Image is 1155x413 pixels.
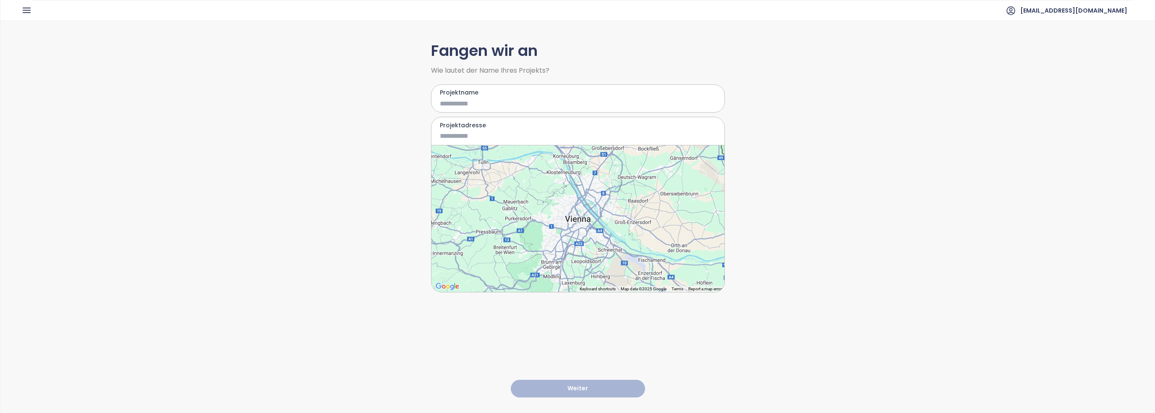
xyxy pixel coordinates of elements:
span: Map data ©2025 Google [621,287,666,291]
button: Weiter [511,380,645,398]
img: Google [434,281,461,292]
span: Wie lautet der Name Ihres Projekts? [431,67,725,74]
a: Report a map error [688,287,722,291]
h1: Fangen wir an [431,39,725,63]
span: [EMAIL_ADDRESS][DOMAIN_NAME] [1020,0,1127,21]
label: Projektname [440,88,716,97]
button: Keyboard shortcuts [580,286,616,292]
a: Open this area in Google Maps (opens a new window) [434,281,461,292]
label: Projektadresse [440,121,716,130]
a: Terms (opens in new tab) [672,287,683,291]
